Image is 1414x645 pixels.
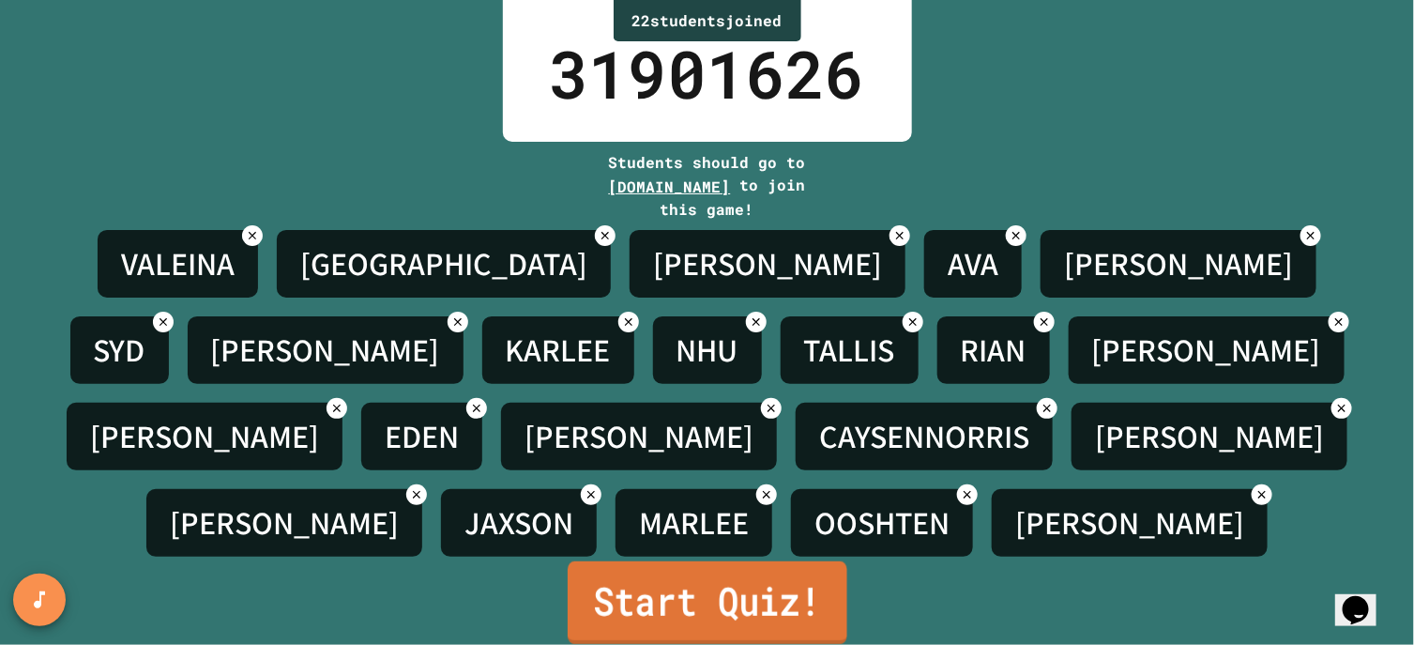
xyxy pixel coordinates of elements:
h4: KARLEE [506,330,611,370]
h4: [PERSON_NAME] [525,417,753,456]
h4: [PERSON_NAME] [1015,503,1244,543]
h4: [PERSON_NAME] [1064,244,1293,284]
h4: [GEOGRAPHIC_DATA] [300,244,587,284]
h4: [PERSON_NAME] [1095,417,1324,456]
h4: TALLIS [804,330,895,370]
h4: SYD [94,330,145,370]
button: SpeedDial basic example [13,574,66,626]
h4: MARLEE [639,503,749,543]
div: Students should go to to join this game! [590,151,825,221]
h4: [PERSON_NAME] [211,330,440,370]
h4: NHU [677,330,738,370]
h4: EDEN [385,417,459,456]
h4: CAYSENNORRIS [819,417,1029,456]
h4: VALEINA [121,244,235,284]
a: Start Quiz! [568,561,847,644]
h4: [PERSON_NAME] [1092,330,1321,370]
h4: [PERSON_NAME] [170,503,399,543]
h4: [PERSON_NAME] [90,417,319,456]
h4: JAXSON [464,503,573,543]
h4: AVA [948,244,998,284]
iframe: chat widget [1335,570,1395,626]
h4: OOSHTEN [814,503,950,543]
div: 31901626 [550,24,865,123]
h4: RIAN [961,330,1026,370]
h4: [PERSON_NAME] [653,244,882,284]
span: [DOMAIN_NAME] [609,177,731,196]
